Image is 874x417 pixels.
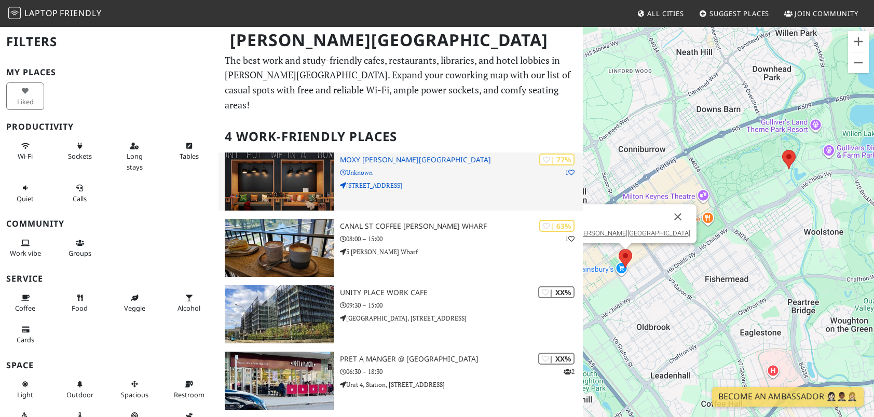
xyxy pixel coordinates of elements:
[6,137,44,165] button: Wi-Fi
[218,219,583,277] a: Canal St Coffee Campbell Wharf | 63% 1 Canal St Coffee [PERSON_NAME] Wharf 08:00 – 15:00 5 [PERSO...
[127,151,143,171] span: Long stays
[6,321,44,349] button: Cards
[565,234,575,244] p: 1
[61,179,99,207] button: Calls
[225,285,334,343] img: Unity Place Work Cafe
[6,360,212,370] h3: Space
[340,156,583,164] h3: Moxy [PERSON_NAME][GEOGRAPHIC_DATA]
[225,352,334,410] img: Pret A Manger @ Central Railway Station
[539,154,575,165] div: | 77%
[6,26,212,58] h2: Filters
[340,380,583,390] p: Unit 4, Station, [STREET_ADDRESS]
[561,229,690,237] a: Moxy [PERSON_NAME][GEOGRAPHIC_DATA]
[340,222,583,231] h3: Canal St Coffee [PERSON_NAME] Wharf
[177,303,200,313] span: Alcohol
[124,303,145,313] span: Veggie
[340,355,583,364] h3: Pret A Manger @ [GEOGRAPHIC_DATA]
[61,376,99,403] button: Outdoor
[68,151,92,161] span: Power sockets
[17,390,33,399] span: Natural light
[340,234,583,244] p: 08:00 – 15:00
[539,220,575,232] div: | 63%
[170,376,208,403] button: Restroom
[60,7,101,19] span: Friendly
[116,137,154,175] button: Long stays
[180,151,199,161] span: Work-friendly tables
[6,376,44,403] button: Light
[61,137,99,165] button: Sockets
[116,376,154,403] button: Spacious
[665,204,690,229] button: Close
[8,7,21,19] img: LaptopFriendly
[695,4,774,23] a: Suggest Places
[170,289,208,317] button: Alcohol
[6,179,44,207] button: Quiet
[222,26,581,54] h1: [PERSON_NAME][GEOGRAPHIC_DATA]
[340,288,583,297] h3: Unity Place Work Cafe
[225,121,577,152] h2: 4 Work-Friendly Places
[218,152,583,211] a: Moxy Milton Keynes | 77% 1 Moxy [PERSON_NAME][GEOGRAPHIC_DATA] Unknown [STREET_ADDRESS]
[18,151,33,161] span: Stable Wi-Fi
[24,7,58,19] span: Laptop
[218,285,583,343] a: Unity Place Work Cafe | XX% Unity Place Work Cafe 09:30 – 15:00 [GEOGRAPHIC_DATA], [STREET_ADDRESS]
[61,289,99,317] button: Food
[647,9,684,18] span: All Cities
[69,248,91,258] span: Group tables
[848,31,869,52] button: Zoom in
[225,219,334,277] img: Canal St Coffee Campbell Wharf
[6,67,212,77] h3: My Places
[564,367,575,377] p: 2
[61,234,99,262] button: Groups
[6,219,212,229] h3: Community
[340,180,583,190] p: [STREET_ADDRESS]
[6,274,212,284] h3: Service
[848,52,869,73] button: Zoom out
[8,5,102,23] a: LaptopFriendly LaptopFriendly
[6,289,44,317] button: Coffee
[538,286,575,298] div: | XX%
[225,152,334,211] img: Moxy Milton Keynes
[174,390,204,399] span: Restroom
[121,390,148,399] span: Spacious
[538,353,575,365] div: | XX%
[17,194,34,203] span: Quiet
[225,53,577,113] p: The best work and study-friendly cafes, restaurants, libraries, and hotel lobbies in [PERSON_NAME...
[633,4,688,23] a: All Cities
[565,168,575,177] p: 1
[340,367,583,377] p: 06:30 – 18:30
[17,335,34,344] span: Credit cards
[15,303,35,313] span: Coffee
[170,137,208,165] button: Tables
[795,9,858,18] span: Join Community
[218,352,583,410] a: Pret A Manger @ Central Railway Station | XX% 2 Pret A Manger @ [GEOGRAPHIC_DATA] 06:30 – 18:30 U...
[66,390,93,399] span: Outdoor area
[340,247,583,257] p: 5 [PERSON_NAME] Wharf
[73,194,87,203] span: Video/audio calls
[340,168,583,177] p: Unknown
[6,122,212,132] h3: Productivity
[340,300,583,310] p: 09:30 – 15:00
[116,289,154,317] button: Veggie
[72,303,88,313] span: Food
[340,313,583,323] p: [GEOGRAPHIC_DATA], [STREET_ADDRESS]
[780,4,863,23] a: Join Community
[6,234,44,262] button: Work vibe
[709,9,770,18] span: Suggest Places
[10,248,41,258] span: People working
